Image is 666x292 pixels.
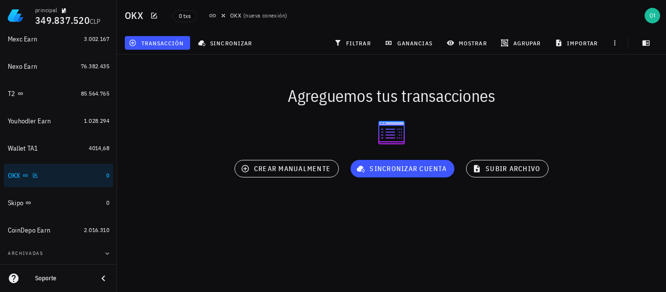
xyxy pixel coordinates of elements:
a: OKX 0 [4,164,113,187]
span: 349.837.520 [35,14,90,27]
button: agrupar [497,36,547,50]
span: ganancias [387,39,432,47]
span: 4014,68 [89,144,109,152]
div: Wallet TA1 [8,144,39,153]
div: principal [35,6,58,14]
span: nueva conexión [245,12,285,19]
h1: OKX [125,8,147,23]
span: transacción [131,39,184,47]
span: subir archivo [474,164,540,173]
div: Skipo [8,199,23,207]
span: 0 [106,199,109,206]
span: importar [557,39,598,47]
span: sincronizar cuenta [358,164,447,173]
span: agrupar [503,39,541,47]
span: filtrar [336,39,371,47]
span: CLP [90,17,101,26]
div: Mexc Earn [8,35,37,43]
div: OKX [230,11,241,20]
button: importar [550,36,604,50]
span: 76.382.435 [81,62,109,70]
span: 0 txs [179,11,191,21]
a: Wallet TA1 4014,68 [4,136,113,160]
button: filtrar [330,36,377,50]
a: Nexo Earn 76.382.435 [4,55,113,78]
div: T2 [8,90,16,98]
span: 1.028.294 [84,117,109,124]
button: Archivadas [4,242,113,265]
span: crear manualmente [243,164,331,173]
span: 85.564.765 [81,90,109,97]
button: transacción [125,36,190,50]
button: sincronizar cuenta [351,160,454,177]
div: OKX [8,172,20,180]
a: Youhodler Earn 1.028.294 [4,109,113,133]
div: Nexo Earn [8,62,37,71]
button: subir archivo [466,160,548,177]
span: 3.002.167 [84,35,109,42]
img: LedgiFi [8,8,23,23]
img: okx [220,13,226,19]
span: 2.016.310 [84,226,109,234]
span: sincronizar [200,39,252,47]
a: Skipo 0 [4,191,113,214]
div: CoinDepo Earn [8,226,50,234]
a: CoinDepo Earn 2.016.310 [4,218,113,242]
span: 0 [106,172,109,179]
div: Soporte [35,274,90,282]
span: ( ) [243,11,287,20]
div: Youhodler Earn [8,117,51,125]
a: T2 85.564.765 [4,82,113,105]
div: avatar [645,8,660,23]
button: crear manualmente [235,160,339,177]
a: Mexc Earn 3.002.167 [4,27,113,51]
button: mostrar [443,36,493,50]
button: ganancias [381,36,439,50]
button: sincronizar [194,36,258,50]
span: mostrar [449,39,487,47]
